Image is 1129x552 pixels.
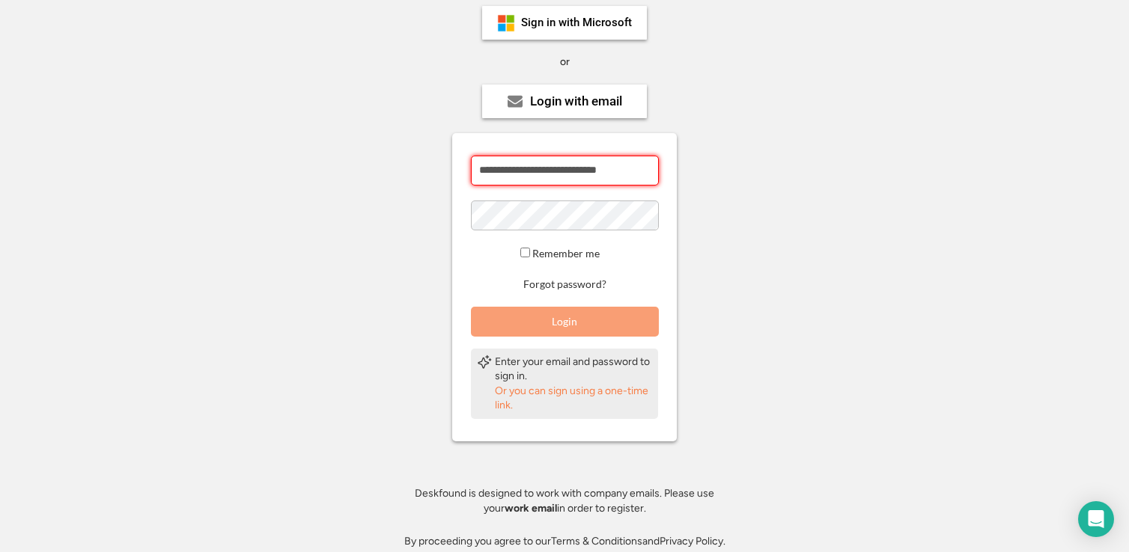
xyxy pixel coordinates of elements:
strong: work email [505,502,557,515]
img: ms-symbollockup_mssymbol_19.png [497,14,515,32]
div: Enter your email and password to sign in. [495,355,652,384]
a: Privacy Policy. [660,535,725,548]
div: Open Intercom Messenger [1078,501,1114,537]
a: Terms & Conditions [551,535,642,548]
div: Or you can sign using a one-time link. [495,384,652,413]
div: or [560,55,570,70]
div: By proceeding you agree to our and [404,534,725,549]
button: Forgot password? [521,277,609,292]
label: Remember me [532,247,600,260]
div: Sign in with Microsoft [521,17,632,28]
div: Deskfound is designed to work with company emails. Please use your in order to register. [396,486,733,515]
div: Login with email [530,95,622,108]
button: Login [471,307,659,337]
